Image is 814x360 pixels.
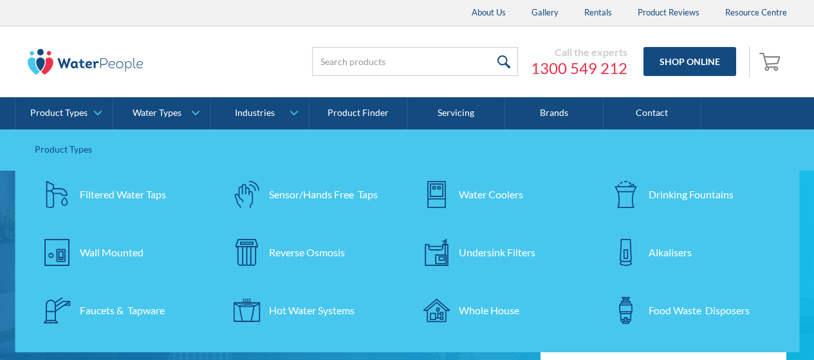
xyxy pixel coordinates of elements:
a: Food Waste Disposers [604,288,781,333]
img: The Water People [28,49,143,75]
div: Food Waste Disposers [649,303,750,318]
div: Hot Water Systems [269,303,355,318]
nav: Product Types [15,129,800,352]
div: Undersink Filters [459,245,535,260]
a: Water Coolers [414,172,591,217]
a: Wall Mounted [35,230,212,275]
a: Reverse Osmosis [224,230,401,275]
div: Industries [235,108,275,118]
div: Reverse Osmosis [269,245,345,260]
a: Open empty cart [756,46,787,77]
div: Product Types [35,142,781,156]
a: Alkalisers [604,230,781,275]
a: Water Types [113,97,210,129]
a: Servicing [407,97,505,129]
a: Hot Water Systems [224,288,401,333]
div: Faucets & Tapware [80,303,165,318]
a: Faucets & Tapware [35,288,212,333]
a: Contact [604,97,701,129]
div: Water Types [133,108,181,118]
iframe: podium webchat widget bubble [685,296,814,360]
a: Product Types [15,97,113,129]
input: Search products [312,47,518,76]
img: shopping cart [759,51,784,71]
a: Drinking Fountains [604,172,781,217]
a: Industries [211,97,308,129]
div: Wall Mounted [80,245,143,260]
a: Brands [505,97,603,129]
div: Whole House [459,303,519,318]
div: Alkalisers [649,245,692,260]
div: Filtered Water Taps [80,187,166,202]
a: Whole House [414,288,591,333]
div: Water Coolers [459,187,523,202]
div: Sensor/Hands Free Taps [269,187,378,202]
a: 1300 549 212 [531,59,627,78]
div: Product Types [30,108,88,118]
div: Drinking Fountains [649,187,734,202]
a: Undersink Filters [414,230,591,275]
a: Shop Online [643,47,736,76]
a: Product Finder [310,97,407,129]
a: Filtered Water Taps [35,172,212,217]
a: Sensor/Hands Free Taps [224,172,401,217]
div: Call the experts [531,46,627,59]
